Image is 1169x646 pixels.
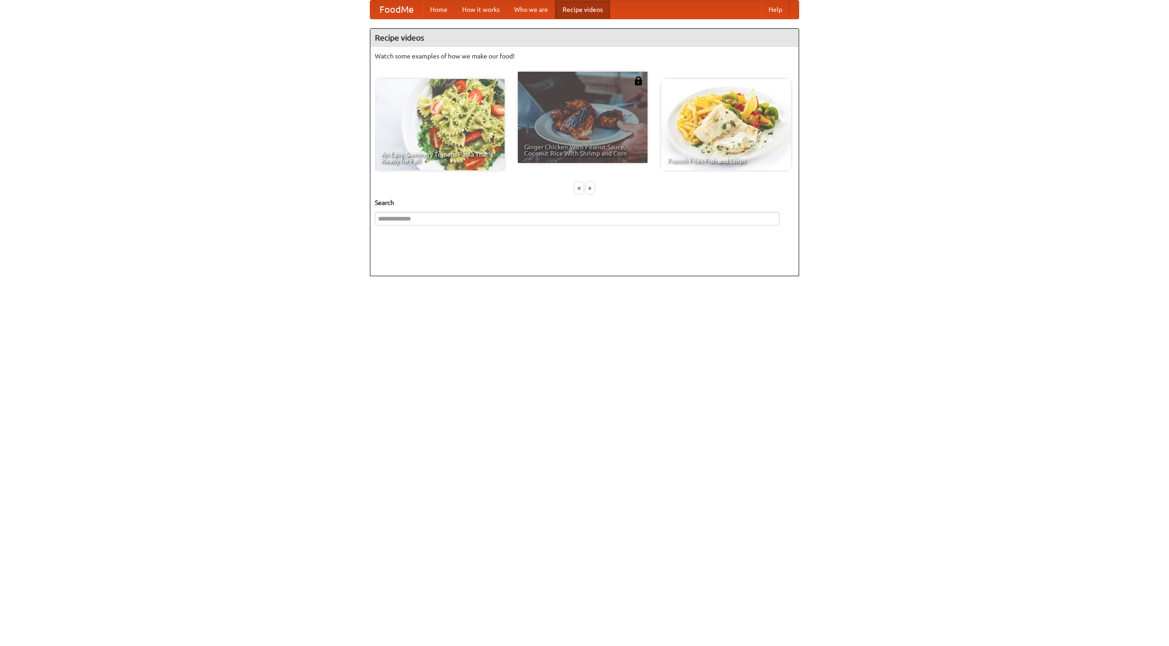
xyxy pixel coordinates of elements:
[575,182,583,194] div: «
[423,0,455,19] a: Home
[507,0,555,19] a: Who we are
[375,52,794,61] p: Watch some examples of how we make our food!
[375,79,505,170] a: An Easy, Summery Tomato Pasta That's Ready for Fall
[370,0,423,19] a: FoodMe
[661,79,791,170] a: French Fries Fish and Chips
[668,158,785,164] span: French Fries Fish and Chips
[381,151,498,164] span: An Easy, Summery Tomato Pasta That's Ready for Fall
[370,29,799,47] h4: Recipe videos
[634,76,643,85] img: 483408.png
[455,0,507,19] a: How it works
[586,182,594,194] div: »
[555,0,610,19] a: Recipe videos
[375,198,794,207] h5: Search
[761,0,790,19] a: Help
